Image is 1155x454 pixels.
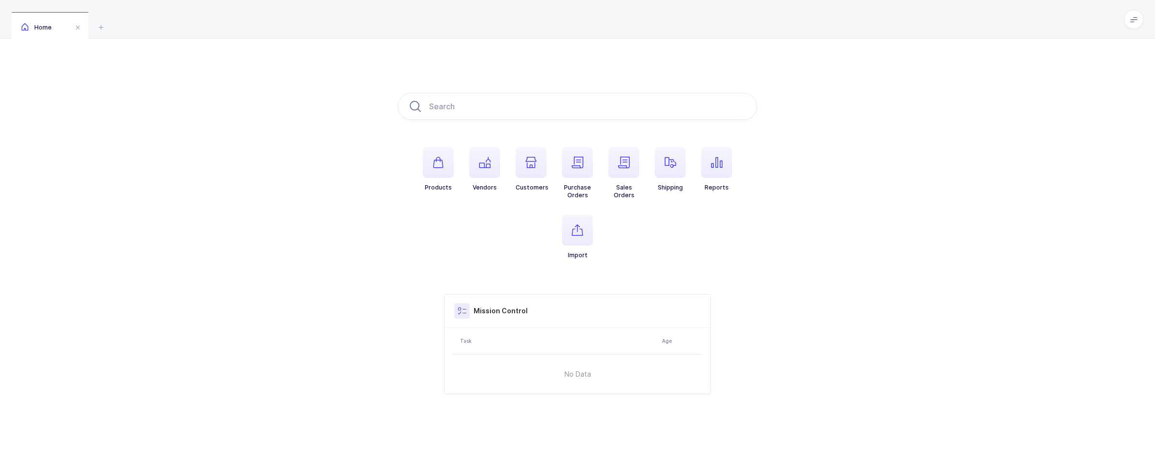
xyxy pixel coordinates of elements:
[608,147,639,199] button: SalesOrders
[469,147,500,191] button: Vendors
[398,93,757,120] input: Search
[423,147,454,191] button: Products
[21,24,52,31] span: Home
[562,147,593,199] button: PurchaseOrders
[516,147,549,191] button: Customers
[474,306,528,316] h3: Mission Control
[562,215,593,259] button: Import
[655,147,686,191] button: Shipping
[701,147,732,191] button: Reports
